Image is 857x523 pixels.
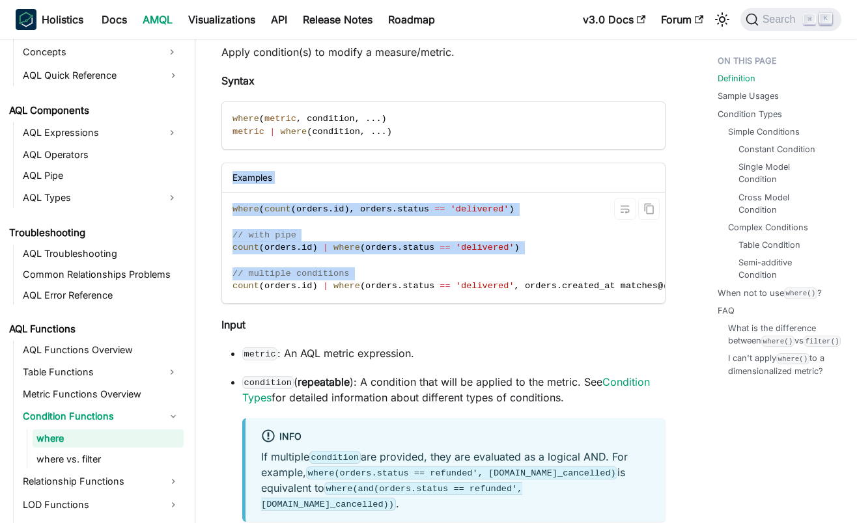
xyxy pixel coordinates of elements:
[19,362,160,382] a: Table Functions
[19,471,184,492] a: Relationship Functions
[259,243,264,252] span: (
[323,243,328,252] span: |
[718,108,782,120] a: Condition Types
[160,42,184,62] button: Expand sidebar category 'Concepts'
[728,126,800,138] a: Simple Conditions
[19,385,184,403] a: Metric Functions Overview
[738,161,826,185] a: Single Model Condition
[19,167,184,185] a: AQL Pipe
[270,127,275,137] span: |
[614,198,636,220] button: Toggle word wrap
[222,163,665,193] div: Examples
[19,65,184,86] a: AQL Quick Reference
[19,187,160,208] a: AQL Types
[365,114,371,124] span: .
[718,90,779,102] a: Sample Usages
[242,347,277,360] code: metric
[397,281,402,291] span: .
[160,122,184,143] button: Expand sidebar category 'AQL Expressions'
[19,286,184,304] a: AQL Error Reference
[575,9,653,30] a: v3.0 Docs
[19,494,184,515] a: LOD Functions
[376,114,381,124] span: .
[360,204,392,214] span: orders
[371,114,376,124] span: .
[718,304,735,317] a: FAQ
[263,9,295,30] a: API
[160,187,184,208] button: Expand sidebar category 'AQL Types'
[738,256,826,281] a: Semi-additive Condition
[382,114,387,124] span: )
[33,429,184,448] a: where
[738,143,815,155] a: Constant Condition
[280,127,307,137] span: where
[180,9,263,30] a: Visualizations
[333,204,344,214] span: id
[323,281,328,291] span: |
[514,243,520,252] span: )
[333,281,360,291] span: where
[360,243,365,252] span: (
[264,281,296,291] span: orders
[333,243,360,252] span: where
[296,204,328,214] span: orders
[264,204,291,214] span: count
[344,204,349,214] span: )
[371,127,376,137] span: .
[387,127,392,137] span: )
[19,42,160,62] a: Concepts
[242,376,294,389] code: condition
[264,114,296,124] span: metric
[221,74,255,87] strong: Syntax
[19,265,184,284] a: Common Relationships Problems
[296,114,302,124] span: ,
[259,281,264,291] span: (
[309,451,361,464] code: condition
[397,204,429,214] span: status
[259,114,264,124] span: (
[221,44,666,60] p: Apply condition(s) to modify a measure/metric.
[19,146,184,164] a: AQL Operators
[242,345,666,361] p: : An AQL metric expression.
[291,204,296,214] span: (
[638,198,660,220] button: Copy code to clipboard
[804,336,841,347] code: filter()
[728,352,831,377] a: I can't applywhere()to a dimensionalized metric?
[5,224,184,242] a: Troubleshooting
[306,466,617,479] code: where(orders.status == refunded', [DOMAIN_NAME]_cancelled)
[658,281,663,291] span: @
[740,8,841,31] button: Search (Command+K)
[397,243,402,252] span: .
[19,245,184,263] a: AQL Troubleshooting
[440,281,450,291] span: ==
[451,204,509,214] span: 'delivered'
[718,72,755,85] a: Definition
[402,281,434,291] span: status
[562,281,615,291] span: created_at
[232,204,259,214] span: where
[514,281,520,291] span: ,
[380,9,443,30] a: Roadmap
[434,204,445,214] span: ==
[776,353,809,364] code: where()
[232,281,259,291] span: count
[160,362,184,382] button: Expand sidebar category 'Table Functions'
[312,281,317,291] span: )
[242,374,666,405] p: ( ): A condition that will be applied to the metric. See for detailed information about different...
[135,9,180,30] a: AMQL
[728,221,808,234] a: Complex Conditions
[402,243,434,252] span: status
[261,482,522,511] code: where(and(orders.status == refunded', [DOMAIN_NAME]_cancelled))
[295,9,380,30] a: Release Notes
[365,243,397,252] span: orders
[456,281,514,291] span: 'delivered'
[302,281,312,291] span: id
[33,450,184,468] a: where vs. filter
[16,9,36,30] img: Holistics
[712,9,733,30] button: Switch between dark and light mode (currently light mode)
[803,14,816,25] kbd: ⌘
[232,269,349,278] span: // multiple conditions
[376,127,381,137] span: .
[264,243,296,252] span: orders
[382,127,387,137] span: .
